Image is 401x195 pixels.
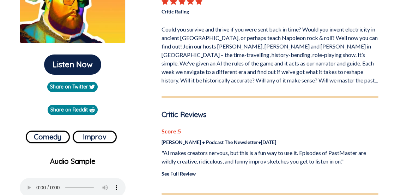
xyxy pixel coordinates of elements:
[162,138,378,146] p: [PERSON_NAME] • Podcast The Newsletter • [DATE]
[162,127,378,136] p: Score: 5
[73,128,117,143] a: Improv
[73,131,117,143] button: Improv
[48,105,98,115] a: Share on Reddit
[162,149,378,166] p: "AI makes creators nervous, but this is a fun way to use it. Episodes of PastMaster are wildly cr...
[47,82,98,92] a: Share on Twitter
[44,55,101,75] button: Listen Now
[26,128,70,143] a: Comedy
[26,131,70,143] button: Comedy
[162,109,378,120] p: Critic Reviews
[162,5,270,15] p: Critic Rating
[162,22,378,85] p: Could you survive and thrive if you were sent back in time? Would you invent electricity in ancie...
[6,156,139,167] p: Audio Sample
[162,171,196,177] a: See Full Review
